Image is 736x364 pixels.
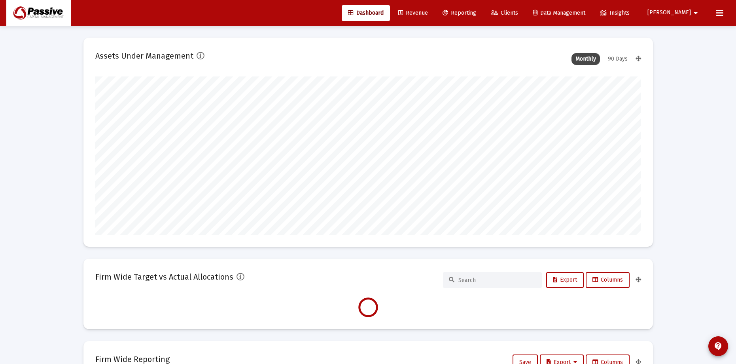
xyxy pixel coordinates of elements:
a: Reporting [436,5,482,21]
a: Clients [484,5,524,21]
span: [PERSON_NAME] [647,10,691,16]
a: Insights [594,5,636,21]
mat-icon: arrow_drop_down [691,5,700,21]
span: Export [553,276,577,283]
h2: Firm Wide Target vs Actual Allocations [95,271,233,283]
div: 90 Days [604,53,632,65]
input: Search [458,277,536,284]
span: Data Management [533,10,585,16]
span: Dashboard [348,10,384,16]
h2: Assets Under Management [95,50,193,62]
span: Insights [600,10,630,16]
button: Export [546,272,584,288]
a: Data Management [526,5,592,21]
a: Revenue [392,5,434,21]
a: Dashboard [342,5,390,21]
mat-icon: contact_support [713,341,723,351]
img: Dashboard [12,5,65,21]
button: Columns [586,272,630,288]
button: [PERSON_NAME] [638,5,710,21]
span: Columns [592,276,623,283]
div: Monthly [571,53,600,65]
span: Reporting [443,10,476,16]
span: Revenue [398,10,428,16]
span: Clients [491,10,518,16]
